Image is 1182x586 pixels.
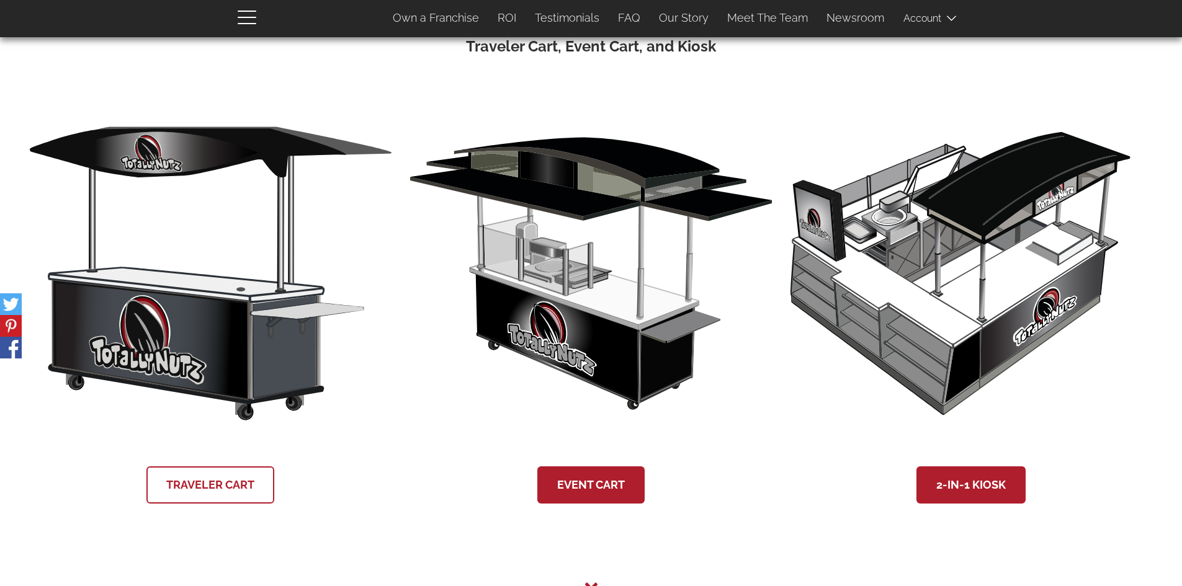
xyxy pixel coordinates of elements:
h3: Traveler Cart, Event Cart, and Kiosk [30,38,1152,55]
a: Testimonials [526,5,609,31]
a: Meet The Team [718,5,817,31]
a: ROI [488,5,526,31]
a: FAQ [609,5,650,31]
a: Our Story [650,5,718,31]
a: Own a Franchise [383,5,488,31]
img: 8-foot-event-cart.svg [410,100,772,446]
img: 10-x-10-roasted-nut-kiosk.svg [790,100,1152,446]
a: Event Cart [537,466,645,504]
a: Newsroom [817,5,893,31]
a: 2-in-1 Kiosk [916,466,1026,504]
img: 8-foot-traveler-cart.svg [30,100,392,446]
a: Traveler Cart [146,466,274,504]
